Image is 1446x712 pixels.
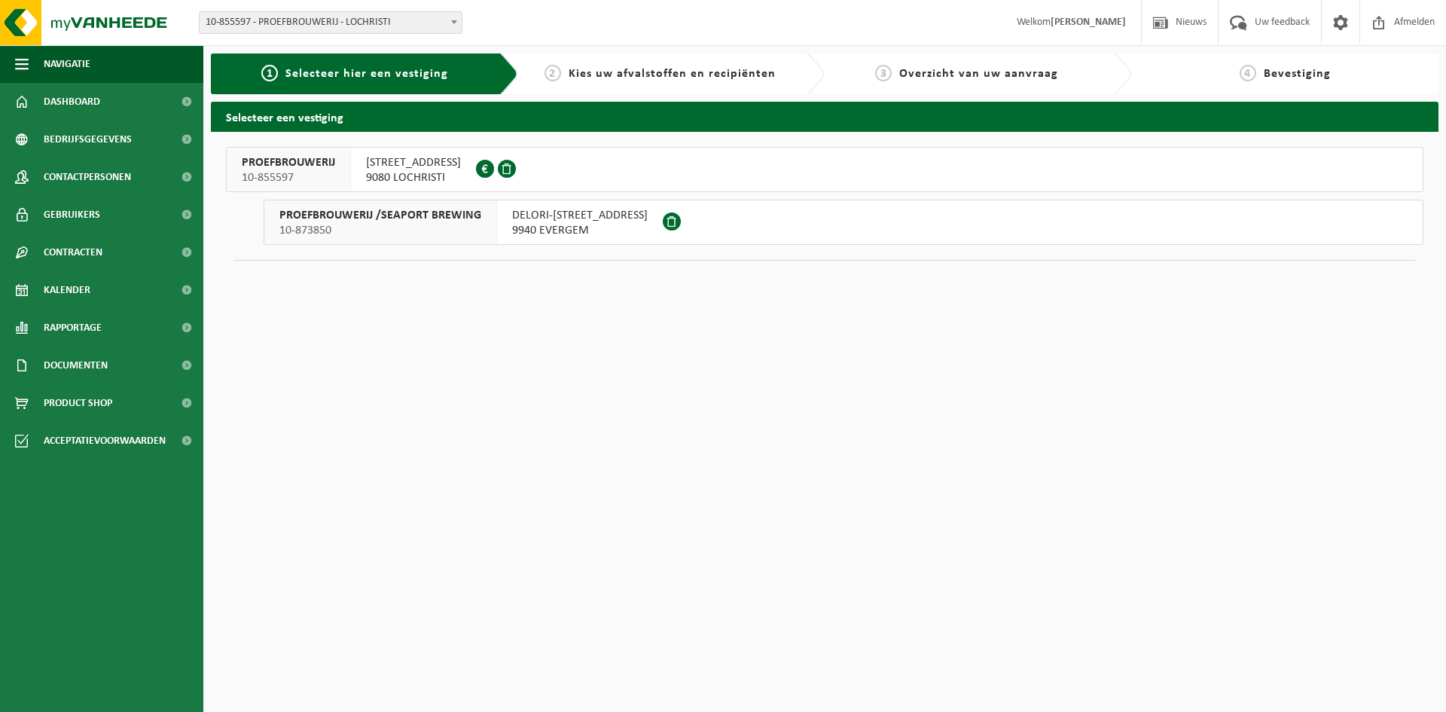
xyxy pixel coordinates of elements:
span: 10-873850 [279,223,481,238]
span: Navigatie [44,45,90,83]
span: Acceptatievoorwaarden [44,422,166,460]
span: 4 [1240,65,1256,81]
span: 10-855597 - PROEFBROUWERIJ - LOCHRISTI [199,11,462,34]
span: 10-855597 [242,170,335,185]
span: Product Shop [44,384,112,422]
button: PROEFBROUWERIJ 10-855597 [STREET_ADDRESS]9080 LOCHRISTI [226,147,1423,192]
span: 9080 LOCHRISTI [366,170,461,185]
span: Contactpersonen [44,158,131,196]
span: Bevestiging [1264,68,1331,80]
span: Kies uw afvalstoffen en recipiënten [569,68,776,80]
span: Overzicht van uw aanvraag [899,68,1058,80]
span: Selecteer hier een vestiging [285,68,448,80]
span: Gebruikers [44,196,100,234]
span: 10-855597 - PROEFBROUWERIJ - LOCHRISTI [200,12,462,33]
span: 2 [545,65,561,81]
span: Bedrijfsgegevens [44,121,132,158]
span: Contracten [44,234,102,271]
span: 9940 EVERGEM [512,223,648,238]
span: Kalender [44,271,90,309]
span: PROEFBROUWERIJ /SEAPORT BREWING [279,208,481,223]
span: Documenten [44,347,108,384]
span: [STREET_ADDRESS] [366,155,461,170]
span: 3 [875,65,892,81]
span: DELORI-[STREET_ADDRESS] [512,208,648,223]
span: 1 [261,65,278,81]
strong: [PERSON_NAME] [1051,17,1126,28]
span: Rapportage [44,309,102,347]
span: PROEFBROUWERIJ [242,155,335,170]
h2: Selecteer een vestiging [211,102,1438,131]
iframe: chat widget [8,679,252,712]
span: Dashboard [44,83,100,121]
button: PROEFBROUWERIJ /SEAPORT BREWING 10-873850 DELORI-[STREET_ADDRESS]9940 EVERGEM [264,200,1423,245]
